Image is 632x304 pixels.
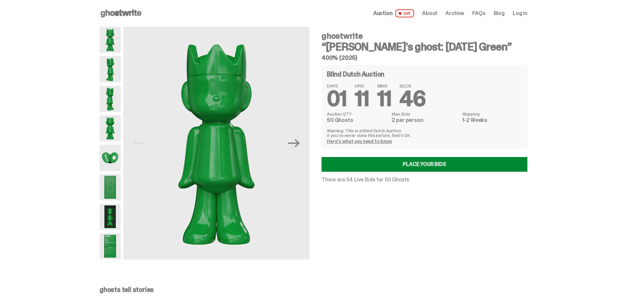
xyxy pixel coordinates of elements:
[322,41,527,52] h3: “[PERSON_NAME]'s ghost: [DATE] Green”
[395,9,414,17] span: LIVE
[322,32,527,40] h4: ghostwrite
[472,11,485,16] a: FAQs
[100,56,121,82] img: Schrodinger_Green_Hero_2.png
[373,9,414,17] a: Auction LIVE
[327,84,347,88] span: DAYS
[399,85,425,113] span: 46
[327,128,522,138] p: Warning: This is a Blind Dutch Auction. If you’ve never done this before, that’s OK.
[494,11,505,16] a: Blog
[327,71,384,78] h4: Blind Dutch Auction
[100,86,121,112] img: Schrodinger_Green_Hero_3.png
[422,11,437,16] a: About
[446,11,464,16] a: Archive
[462,112,522,116] dt: Shipping
[100,27,121,53] img: Schrodinger_Green_Hero_1.png
[100,204,121,230] img: Schrodinger_Green_Hero_13.png
[322,157,527,172] a: Place your Bids
[322,177,527,182] p: There are 54 Live Bids for 50 Ghosts.
[322,55,527,61] h5: 400% (2025)
[100,145,121,171] img: Schrodinger_Green_Hero_7.png
[399,84,425,88] span: SECS
[513,11,527,16] a: Log in
[327,138,392,144] a: Here's what you need to know
[100,286,527,293] p: ghosts tell stories
[373,11,393,16] span: Auction
[377,85,392,113] span: 11
[355,85,369,113] span: 11
[100,174,121,200] img: Schrodinger_Green_Hero_9.png
[392,112,458,116] dt: Max Bids
[327,112,388,116] dt: Auction QTY
[355,84,369,88] span: HRS
[287,136,301,150] button: Next
[462,118,522,123] dd: 1-2 Weeks
[100,115,121,141] img: Schrodinger_Green_Hero_6.png
[392,118,458,123] dd: 2 per person
[377,84,392,88] span: MINS
[327,85,347,113] span: 01
[100,233,121,259] img: Schrodinger_Green_Hero_12.png
[327,118,388,123] dd: 50 Ghosts
[123,27,309,260] img: Schrodinger_Green_Hero_1.png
